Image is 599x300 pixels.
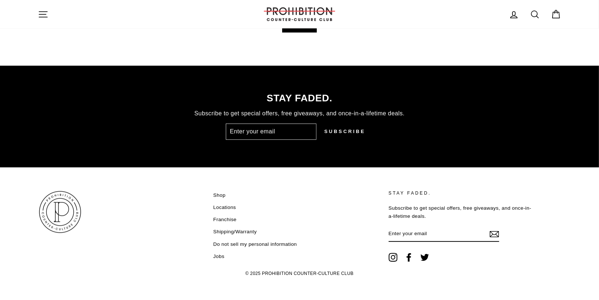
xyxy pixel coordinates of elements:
[389,190,534,197] p: STAY FADED.
[389,204,534,220] p: Subscribe to get special offers, free giveaways, and once-in-a-lifetime deals.
[213,226,257,237] a: Shipping/Warranty
[213,190,225,201] a: Shop
[263,7,336,21] img: PROHIBITION COUNTER-CULTURE CLUB
[316,123,373,140] button: Subscribe
[389,226,499,242] input: Enter your email
[213,214,237,225] a: Franchise
[213,239,297,250] a: Do not sell my personal information
[213,251,224,262] a: Jobs
[38,267,561,280] p: © 2025 PROHIBITION COUNTER-CULTURE CLUB
[38,93,561,103] p: STAY FADED.
[213,202,236,213] a: Locations
[38,190,82,234] img: PROHIBITION COUNTER-CULTURE CLUB
[38,109,561,118] p: Subscribe to get special offers, free giveaways, and once-in-a-lifetime deals.
[226,123,316,140] input: Enter your email
[324,128,365,135] span: Subscribe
